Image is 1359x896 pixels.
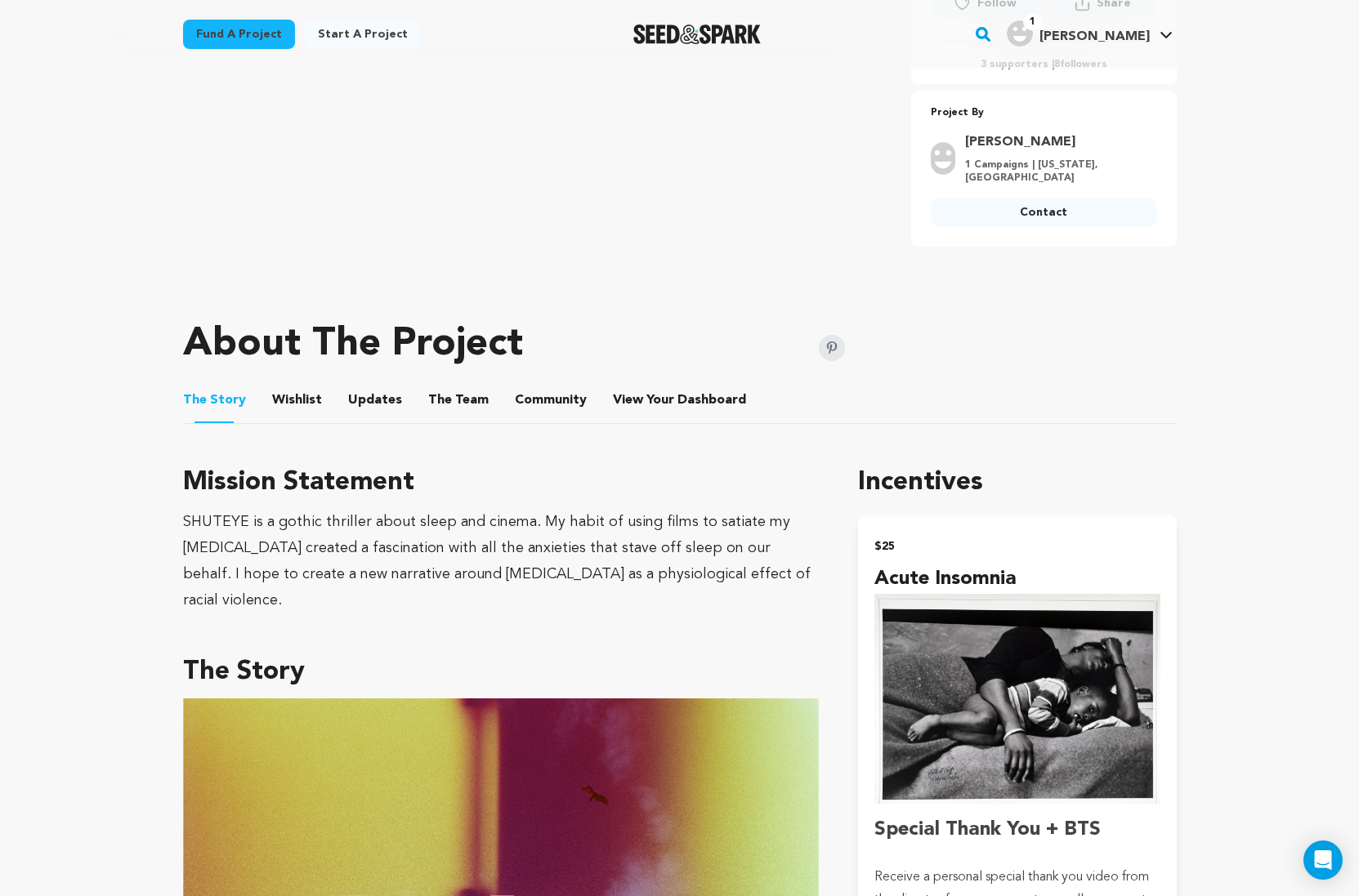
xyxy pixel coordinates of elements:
h1: Incentives [858,463,1176,502]
a: Fund a project [183,20,295,49]
a: Seed&Spark Homepage [633,25,762,44]
span: Story [183,390,246,410]
div: SHUTEYE is a gothic thriller about sleep and cinema. My habit of using films to satiate my [MEDIC... [183,509,820,613]
img: user.png [1007,20,1033,47]
img: Seed&Spark Logo Dark Mode [633,25,762,44]
h2: $25 [874,535,1160,558]
h2: Special Thank You + BTS [874,817,1160,843]
span: Wishlist [272,390,322,410]
a: Start a project [305,20,421,49]
span: Dashboard [677,390,746,410]
img: incentive [874,594,1160,804]
span: Community [515,390,587,410]
span: Team [428,390,489,410]
div: Andrea N.'s Profile [1007,20,1150,47]
a: Andrea N.'s Profile [1004,17,1176,47]
p: 1 Campaigns | [US_STATE], [GEOGRAPHIC_DATA] [965,158,1147,185]
span: The [428,390,452,410]
h1: About The Project [183,325,523,364]
span: Updates [348,390,402,410]
img: Seed&Spark Pinterest Icon [819,335,845,361]
p: Project By [931,104,1157,123]
span: Andrea N.'s Profile [1004,17,1176,51]
a: Goto Andrea Ngeleka profile [965,132,1147,152]
h3: Mission Statement [183,463,820,502]
div: Open Intercom Messenger [1303,840,1343,880]
span: 1 [1023,14,1042,30]
a: Contact [931,198,1157,227]
a: ViewYourDashboard [613,390,749,410]
h3: The Story [183,653,820,692]
span: The [183,390,207,410]
h4: Acute Insomnia [874,564,1160,594]
span: Your [613,390,749,410]
span: [PERSON_NAME] [1039,30,1150,43]
img: user.png [931,142,955,175]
